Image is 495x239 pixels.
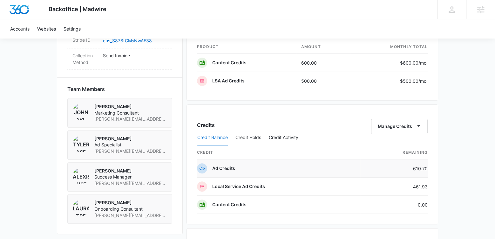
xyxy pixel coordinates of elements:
[94,200,167,206] p: [PERSON_NAME]
[212,78,245,84] p: LSA Ad Credits
[212,60,247,66] p: Content Credits
[73,200,89,216] img: Laura Streeter
[197,146,360,159] th: credit
[212,201,247,208] p: Content Credits
[360,196,428,214] td: 0.00
[94,116,167,122] span: [PERSON_NAME][EMAIL_ADDRESS][PERSON_NAME][DOMAIN_NAME]
[418,78,428,84] span: /mo.
[6,19,33,39] a: Accounts
[371,119,428,134] button: Manage Credits
[212,165,235,172] p: Ad Credits
[350,40,428,54] th: monthly total
[94,136,167,142] p: [PERSON_NAME]
[418,60,428,66] span: /mo.
[67,48,172,70] div: Collection MethodSend Invoice
[197,130,228,145] button: Credit Balance
[360,159,428,178] td: 610.70
[360,146,428,159] th: Remaining
[49,6,106,12] span: Backoffice | Madwire
[103,38,152,43] a: cus_S878tCMsNwAF38
[73,103,89,120] img: John Taylor
[72,52,98,66] dt: Collection Method
[94,110,167,116] span: Marketing Consultant
[94,180,167,186] span: [PERSON_NAME][EMAIL_ADDRESS][DOMAIN_NAME]
[197,40,296,54] th: product
[296,54,350,72] td: 600.00
[67,33,172,48] div: Stripe IDcus_S878tCMsNwAF38
[60,19,85,39] a: Settings
[197,121,215,129] h3: Credits
[296,72,350,90] td: 500.00
[360,178,428,196] td: 461.93
[94,142,167,148] span: Ad Specialist
[73,136,89,152] img: Tyler Rasdon
[398,78,428,84] p: $500.00
[235,130,261,145] button: Credit Holds
[212,183,265,190] p: Local Service Ad Credits
[94,212,167,219] span: [PERSON_NAME][EMAIL_ADDRESS][PERSON_NAME][DOMAIN_NAME]
[94,206,167,212] span: Onboarding Consultant
[33,19,60,39] a: Websites
[94,168,167,174] p: [PERSON_NAME]
[73,168,89,184] img: Alexis Austere
[72,37,98,43] dt: Stripe ID
[94,103,167,110] p: [PERSON_NAME]
[94,174,167,180] span: Success Manager
[67,85,105,93] span: Team Members
[398,60,428,66] p: $600.00
[296,40,350,54] th: amount
[103,52,167,59] p: Send Invoice
[269,130,298,145] button: Credit Activity
[94,148,167,154] span: [PERSON_NAME][EMAIL_ADDRESS][PERSON_NAME][DOMAIN_NAME]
